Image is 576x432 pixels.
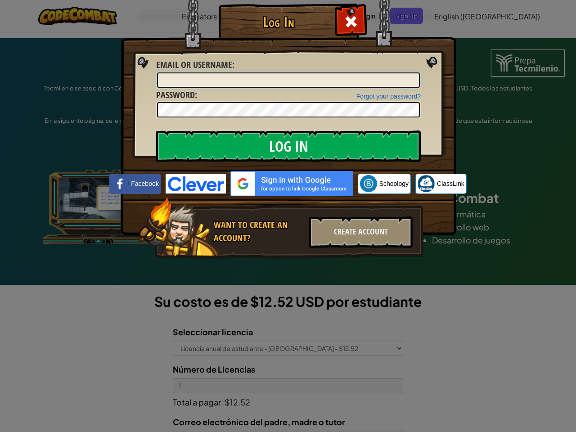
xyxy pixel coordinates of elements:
img: gplus_sso_button2.svg [230,171,353,196]
img: clever-logo-blue.png [166,174,226,193]
img: facebook_small.png [112,175,129,192]
img: schoology.png [360,175,377,192]
span: Schoology [379,179,409,188]
label: : [156,58,234,72]
span: Facebook [131,179,158,188]
span: Password [156,89,195,101]
input: Log In [156,130,421,162]
div: Create Account [309,216,413,248]
label: : [156,89,197,102]
div: Want to create an account? [214,219,304,244]
span: Email or Username [156,58,232,71]
h1: Log In [221,14,336,30]
img: classlink-logo-small.png [418,175,435,192]
a: Forgot your password? [356,93,421,100]
span: ClassLink [437,179,464,188]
